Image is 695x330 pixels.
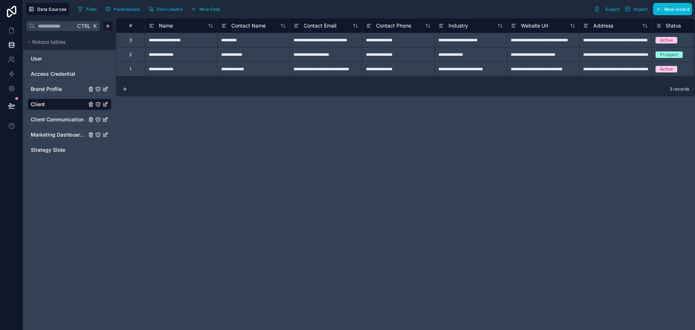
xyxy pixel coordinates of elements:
[660,51,678,58] div: Prospect
[28,83,111,95] div: Brand Profile
[606,7,620,12] span: Export
[31,101,45,108] span: Client
[129,37,132,43] div: 3
[31,116,87,123] a: Client Communication
[28,114,111,125] div: Client Communication
[660,66,673,72] div: Active
[28,53,111,64] div: User
[31,116,84,123] span: Client Communication
[130,66,131,72] div: 1
[26,3,69,15] button: Data Sources
[31,70,75,78] span: Access Credential
[622,3,650,15] button: Import
[448,22,468,29] span: Industry
[76,21,91,30] span: Ctrl
[28,68,111,80] div: Access Credential
[159,22,173,29] span: Name
[199,7,220,12] span: New field
[633,7,648,12] span: Import
[102,4,145,14] a: Permissions
[31,146,87,154] a: Strategy Slide
[28,129,111,141] div: Marketing Dashboard Embed
[92,24,97,29] span: K
[37,7,67,12] span: Data Sources
[670,86,689,92] span: 3 records
[75,4,100,14] button: Filter
[376,22,411,29] span: Contact Phone
[31,55,87,62] a: User
[114,7,140,12] span: Permissions
[32,38,66,46] span: Noloco tables
[31,101,87,108] a: Client
[31,85,87,93] a: Brand Profile
[31,85,62,93] span: Brand Profile
[664,7,690,12] span: New record
[188,4,223,14] button: New field
[666,22,681,29] span: Status
[31,131,87,138] a: Marketing Dashboard Embed
[122,23,139,28] div: #
[31,70,87,78] a: Access Credential
[157,7,183,12] span: Find column
[26,37,109,47] button: Noloco tables
[28,144,111,156] div: Strategy Slide
[593,22,613,29] span: Address
[31,55,42,62] span: User
[129,52,132,58] div: 2
[591,3,622,15] button: Export
[231,22,266,29] span: Contact Name
[31,146,65,154] span: Strategy Slide
[146,4,185,14] button: Find column
[660,37,673,43] div: Active
[521,22,548,29] span: Website Url
[102,4,142,14] button: Permissions
[28,99,111,110] div: Client
[86,7,97,12] span: Filter
[304,22,336,29] span: Contact Email
[650,3,692,15] a: New record
[653,3,692,15] button: New record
